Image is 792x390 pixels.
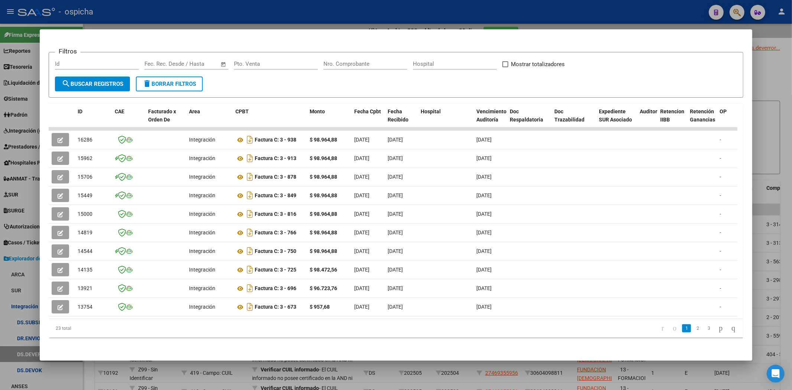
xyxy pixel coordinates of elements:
[78,192,92,198] span: 15449
[307,104,351,136] datatable-header-cell: Monto
[255,230,296,236] strong: Factura C: 3 - 766
[690,108,716,123] span: Retención Ganancias
[474,104,507,136] datatable-header-cell: Vencimiento Auditoría
[388,137,403,143] span: [DATE]
[310,108,325,114] span: Monto
[255,286,296,292] strong: Factura C: 3 - 696
[681,322,692,335] li: page 1
[354,230,369,235] span: [DATE]
[189,285,215,291] span: Integración
[75,104,112,136] datatable-header-cell: ID
[115,108,124,114] span: CAE
[189,248,215,254] span: Integración
[189,192,215,198] span: Integración
[255,156,296,162] strong: Factura C: 3 - 913
[354,248,369,254] span: [DATE]
[310,137,337,143] strong: $ 98.964,88
[637,104,658,136] datatable-header-cell: Auditoria
[658,104,687,136] datatable-header-cell: Retencion IIBB
[189,174,215,180] span: Integración
[658,324,668,332] a: go to first page
[388,155,403,161] span: [DATE]
[720,174,721,180] span: -
[640,108,662,114] span: Auditoria
[354,211,369,217] span: [DATE]
[555,108,585,123] span: Doc Trazabilidad
[599,108,632,123] span: Expediente SUR Asociado
[477,174,492,180] span: [DATE]
[310,248,337,254] strong: $ 98.964,88
[189,137,215,143] span: Integración
[186,104,232,136] datatable-header-cell: Area
[720,230,721,235] span: -
[232,104,307,136] datatable-header-cell: CPBT
[189,267,215,273] span: Integración
[62,81,123,87] span: Buscar Registros
[477,248,492,254] span: [DATE]
[477,285,492,291] span: [DATE]
[112,104,145,136] datatable-header-cell: CAE
[148,108,176,123] span: Facturado x Orden De
[310,267,337,273] strong: $ 98.472,56
[354,155,369,161] span: [DATE]
[477,137,492,143] span: [DATE]
[175,61,211,67] input: End date
[78,285,92,291] span: 13921
[49,319,186,338] div: 23 total
[255,193,296,199] strong: Factura C: 3 - 849
[245,134,255,146] i: Descargar documento
[477,155,492,161] span: [DATE]
[78,155,92,161] span: 15962
[255,248,296,254] strong: Factura C: 3 - 750
[245,282,255,294] i: Descargar documento
[189,211,215,217] span: Integración
[310,192,337,198] strong: $ 98.964,88
[354,267,369,273] span: [DATE]
[310,211,337,217] strong: $ 98.964,88
[351,104,385,136] datatable-header-cell: Fecha Cpbt
[354,285,369,291] span: [DATE]
[255,137,296,143] strong: Factura C: 3 - 938
[354,174,369,180] span: [DATE]
[507,104,552,136] datatable-header-cell: Doc Respaldatoria
[388,174,403,180] span: [DATE]
[418,104,474,136] datatable-header-cell: Hospital
[136,77,203,91] button: Borrar Filtros
[189,108,200,114] span: Area
[720,137,721,143] span: -
[682,324,691,332] a: 1
[388,285,403,291] span: [DATE]
[596,104,637,136] datatable-header-cell: Expediente SUR Asociado
[310,304,330,310] strong: $ 957,68
[661,108,685,123] span: Retencion IIBB
[310,174,337,180] strong: $ 98.964,88
[62,79,71,88] mat-icon: search
[720,267,721,273] span: -
[388,211,403,217] span: [DATE]
[78,304,92,310] span: 13754
[728,324,739,332] a: go to last page
[703,322,714,335] li: page 3
[78,137,92,143] span: 16286
[720,192,721,198] span: -
[687,104,717,136] datatable-header-cell: Retención Ganancias
[511,60,565,69] span: Mostrar totalizadores
[78,248,92,254] span: 14544
[720,211,721,217] span: -
[354,137,369,143] span: [DATE]
[669,324,680,332] a: go to previous page
[720,285,721,291] span: -
[388,230,403,235] span: [DATE]
[477,108,507,123] span: Vencimiento Auditoría
[235,108,249,114] span: CPBT
[310,230,337,235] strong: $ 98.964,88
[477,267,492,273] span: [DATE]
[717,104,747,136] datatable-header-cell: OP
[510,108,544,123] span: Doc Respaldatoria
[145,104,186,136] datatable-header-cell: Facturado x Orden De
[388,192,403,198] span: [DATE]
[189,304,215,310] span: Integración
[385,104,418,136] datatable-header-cell: Fecha Recibido
[354,108,381,114] span: Fecha Cpbt
[388,304,403,310] span: [DATE]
